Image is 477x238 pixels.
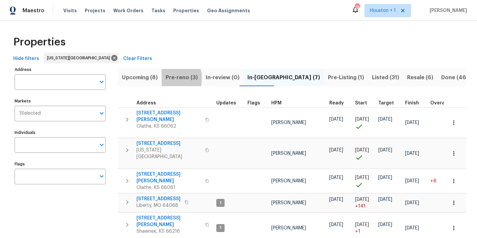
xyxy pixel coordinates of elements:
span: [DATE] [378,148,392,152]
span: In-[GEOGRAPHIC_DATA] (7) [247,73,320,82]
span: [DATE] [405,151,419,156]
span: Flags [247,101,260,105]
span: [PERSON_NAME] [271,120,306,125]
span: HPM [271,101,282,105]
div: Target renovation project end date [378,101,400,105]
span: [US_STATE][GEOGRAPHIC_DATA] [136,147,201,160]
button: Open [97,172,106,181]
label: Address [15,68,106,72]
span: Maestro [23,7,44,14]
span: [DATE] [329,222,343,227]
span: 1 Selected [19,111,41,116]
label: Markets [15,99,106,103]
span: [DATE] [355,148,369,152]
span: [STREET_ADDRESS][PERSON_NAME] [136,215,201,228]
span: [STREET_ADDRESS][PERSON_NAME] [136,110,201,123]
span: Start [355,101,367,105]
label: Flags [15,162,106,166]
span: Pre-Listing (1) [328,73,364,82]
button: Open [97,77,106,87]
span: Properties [13,39,66,45]
span: Properties [173,7,199,14]
td: Project started 141 days late [352,194,376,212]
span: In-review (0) [206,73,239,82]
span: Listed (31) [372,73,399,82]
div: Projected renovation finish date [405,101,425,105]
div: [US_STATE][GEOGRAPHIC_DATA] [44,53,119,63]
span: +6 [430,179,436,183]
span: Shawnee, KS 66216 [136,228,201,235]
span: [STREET_ADDRESS] [136,140,201,147]
span: [US_STATE][GEOGRAPHIC_DATA] [47,55,113,61]
div: 18 [355,4,359,11]
div: Actual renovation start date [355,101,373,105]
button: Clear Filters [121,53,155,65]
button: Hide filters [11,53,42,65]
span: [DATE] [378,117,392,122]
span: [STREET_ADDRESS][PERSON_NAME] [136,171,201,184]
span: Pre-reno (3) [166,73,198,82]
span: 1 [217,225,224,231]
span: [DATE] [329,148,343,152]
span: Overall [430,101,448,105]
span: Target [378,101,394,105]
span: Visits [63,7,77,14]
span: [DATE] [405,120,419,125]
span: Hide filters [13,55,39,63]
span: [DATE] [378,197,392,202]
span: Address [136,101,156,105]
span: [DATE] [405,179,419,183]
span: [PERSON_NAME] [271,151,306,156]
span: Geo Assignments [207,7,250,14]
span: Tasks [151,8,165,13]
span: [DATE] [329,117,343,122]
div: Earliest renovation start date (first business day after COE or Checkout) [329,101,350,105]
span: [DATE] [378,175,392,180]
span: Projects [85,7,105,14]
span: [STREET_ADDRESS] [136,196,181,202]
div: Days past target finish date [430,101,453,105]
span: [PERSON_NAME] [271,226,306,230]
span: [DATE] [405,201,419,205]
span: Updates [216,101,236,105]
span: [DATE] [355,117,369,122]
span: 1 [217,200,224,206]
span: Resale (6) [407,73,433,82]
span: + 141 [355,203,365,209]
span: Clear Filters [123,55,152,63]
span: Done (465) [441,73,471,82]
span: [DATE] [329,197,343,202]
span: [PERSON_NAME] [271,201,306,205]
button: Open [97,140,106,149]
span: Upcoming (8) [122,73,158,82]
span: Work Orders [113,7,143,14]
span: [DATE] [355,175,369,180]
span: [DATE] [329,175,343,180]
td: Project started on time [352,169,376,193]
td: Project started on time [352,138,376,169]
span: Olathe, KS 66062 [136,123,201,130]
span: + 1 [355,228,360,235]
span: [PERSON_NAME] [271,179,306,183]
span: [PERSON_NAME] [427,7,467,14]
span: Ready [329,101,344,105]
td: Project started on time [352,107,376,138]
td: 6 day(s) past target finish date [428,169,456,193]
span: Liberty, MO 64068 [136,202,181,209]
span: [DATE] [355,222,369,227]
span: [DATE] [405,226,419,230]
span: [DATE] [355,197,369,202]
span: Houston + 1 [370,7,396,14]
span: [DATE] [378,222,392,227]
button: Open [97,109,106,118]
span: Olathe, KS 66061 [136,184,201,191]
span: Finish [405,101,419,105]
label: Individuals [15,131,106,135]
